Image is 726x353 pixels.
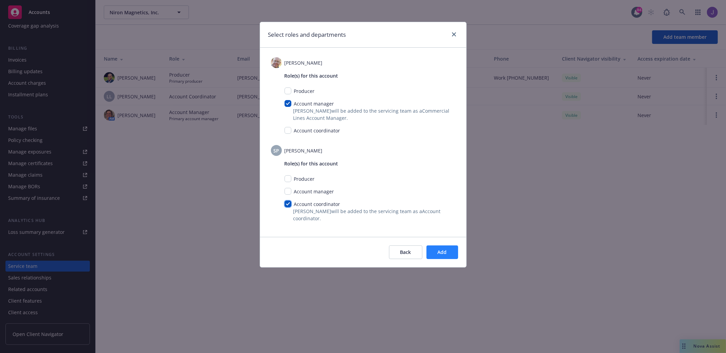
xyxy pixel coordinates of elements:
[426,245,458,259] button: Add
[294,188,334,195] span: Account manager
[294,201,340,207] span: Account coordinator
[268,30,346,39] h1: Select roles and departments
[285,59,323,66] span: [PERSON_NAME]
[285,72,455,79] span: Role(s) for this account
[294,176,315,182] span: Producer
[400,249,411,255] span: Back
[285,160,455,167] span: Role(s) for this account
[438,249,447,255] span: Add
[293,107,455,122] span: [PERSON_NAME] will be added to the servicing team as a Commercial Lines Account Manager .
[271,57,282,68] img: photo
[294,127,340,134] span: Account coordinator
[294,88,315,94] span: Producer
[285,147,323,154] span: [PERSON_NAME]
[293,208,455,222] span: [PERSON_NAME] will be added to the servicing team as a Account coordinator .
[450,30,458,38] a: close
[294,100,334,107] span: Account manager
[389,245,422,259] button: Back
[273,147,279,154] span: SP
